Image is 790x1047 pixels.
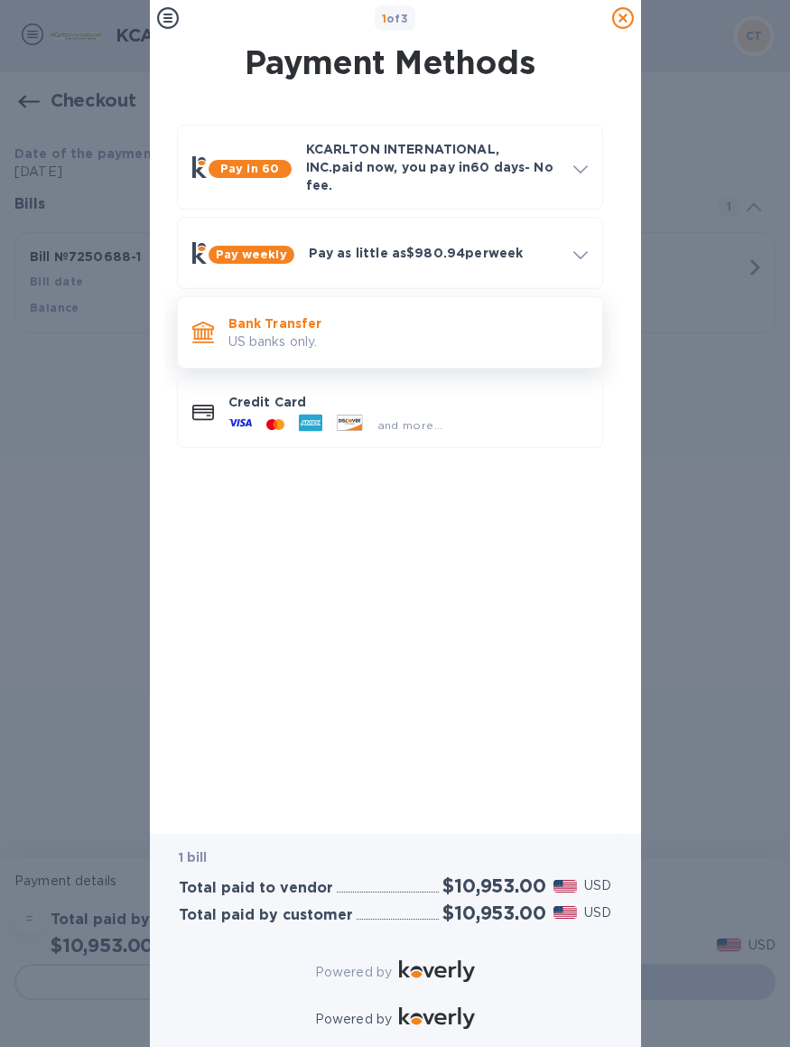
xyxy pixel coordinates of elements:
p: Powered by [315,1010,392,1029]
p: KCARLTON INTERNATIONAL, INC. paid now, you pay in 60 days - No fee. [306,140,559,194]
span: 1 [382,12,386,25]
p: Credit Card [228,393,588,411]
h1: Payment Methods [173,43,607,81]
b: of 3 [382,12,409,25]
p: Powered by [315,963,392,982]
img: Logo [399,1007,475,1029]
img: USD [553,880,578,893]
h3: Total paid to vendor [179,880,333,897]
p: USD [584,903,611,922]
h2: $10,953.00 [442,902,545,924]
p: Pay as little as $980.94 per week [309,244,559,262]
span: and more... [377,418,443,432]
b: Pay in 60 [220,162,279,175]
img: Logo [399,960,475,982]
img: USD [553,906,578,919]
b: 1 bill [179,850,208,865]
p: US banks only. [228,332,588,351]
p: Bank Transfer [228,314,588,332]
b: Pay weekly [216,248,287,261]
h3: Total paid by customer [179,907,353,924]
p: USD [584,876,611,895]
h2: $10,953.00 [442,874,545,897]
